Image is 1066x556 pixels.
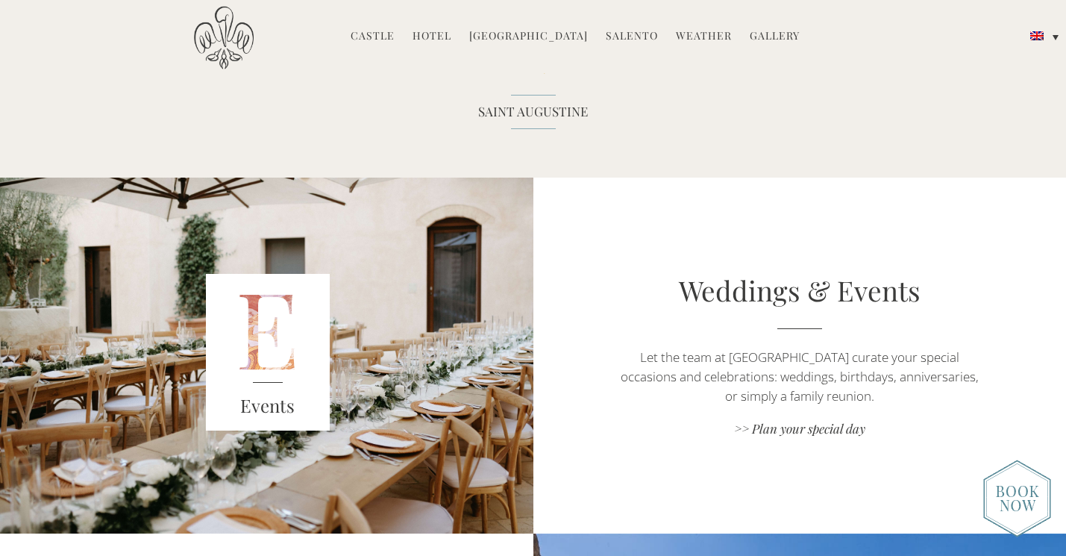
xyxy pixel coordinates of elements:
a: Hotel [413,28,451,46]
a: >> Plan your special day [613,420,986,440]
a: Weddings & Events [679,272,921,308]
img: English [1030,31,1044,40]
p: Let the team at [GEOGRAPHIC_DATA] curate your special occasions and celebrations: weddings, birth... [613,348,986,406]
img: new-booknow.png [983,460,1051,537]
a: Salento [606,28,658,46]
a: Weather [676,28,732,46]
a: Castle [351,28,395,46]
img: E_red.png [206,274,330,431]
a: [GEOGRAPHIC_DATA] [469,28,588,46]
h3: Events [206,393,330,419]
a: Gallery [750,28,800,46]
img: Castello di Ugento [194,6,254,69]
